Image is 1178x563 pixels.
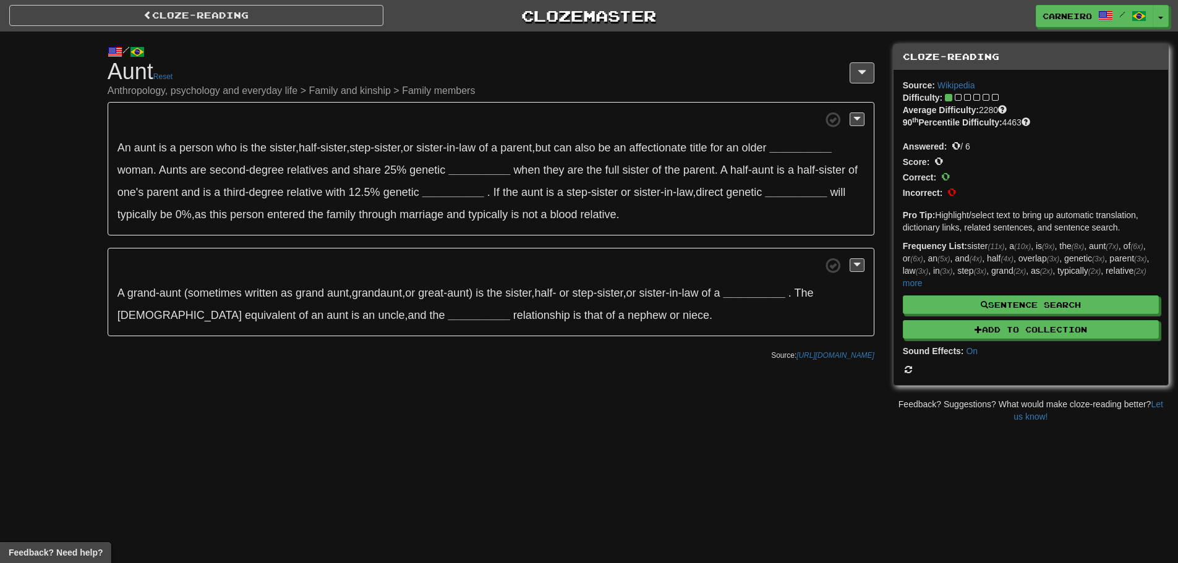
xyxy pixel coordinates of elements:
em: (2x) [1133,267,1146,276]
span: Carneiro [1043,11,1092,22]
strong: 90 Percentile Difficulty: [903,117,1002,127]
span: 25% [384,164,406,176]
span: person [230,208,264,221]
em: (6x) [1130,242,1143,251]
span: relatives [287,164,328,176]
div: 4463 [903,116,1159,129]
span: not [522,208,537,221]
a: Clozemaster [402,5,776,27]
span: share [353,164,381,176]
span: relative [581,208,617,221]
span: a [714,287,720,299]
span: is [159,142,167,154]
sup: th [912,116,918,124]
strong: __________ [765,186,827,198]
span: Aunts [159,164,187,176]
span: marriage [399,208,443,221]
span: Open feedback widget [9,546,103,559]
span: half-sister [797,164,845,176]
span: . [487,186,490,198]
div: 2280 [903,104,1159,116]
em: (7x) [1106,242,1118,251]
div: Feedback? Suggestions? What would make cloze-reading better? [893,398,1169,423]
strong: Score: [903,157,930,167]
strong: Average Difficulty: [903,105,979,115]
span: and [331,164,350,176]
span: a [788,164,794,176]
span: an [614,142,626,154]
span: person [179,142,213,154]
span: of [848,164,858,176]
em: (3x) [1134,255,1146,263]
span: is [203,186,211,198]
em: (9x) [1042,242,1054,251]
span: also [574,142,595,154]
span: A [117,287,124,299]
p: Highlight/select text to bring up automatic translation, dictionary links, related sentences, and... [903,209,1159,234]
span: half-aunt [730,164,774,176]
button: Add to Collection [903,320,1159,339]
span: this [210,208,227,221]
span: is [511,208,519,221]
span: . [513,309,712,321]
strong: Correct: [903,172,936,182]
small: Anthropology, psychology and everyday life > Family and kinship > Family members [108,86,874,96]
em: (11x) [988,242,1004,251]
span: nephew [628,309,667,321]
span: The [794,287,813,299]
span: grand-aunt [127,287,181,299]
em: (5x) [937,255,950,263]
span: 0 [941,169,950,183]
em: (3x) [916,267,928,276]
span: a [540,208,547,221]
span: 0 [934,154,943,167]
div: / [108,44,874,59]
span: of [479,142,488,154]
span: parent [147,186,178,198]
strong: Difficulty: [903,93,943,103]
strong: Answered: [903,142,947,151]
span: the [487,287,502,299]
span: or [670,309,680,321]
span: step-sister [572,287,623,299]
span: of [702,287,711,299]
em: (2x) [1088,267,1101,276]
span: written [245,287,278,299]
a: [URL][DOMAIN_NAME] [796,351,874,360]
span: is [240,142,248,154]
span: An [117,142,131,154]
span: family [327,208,356,221]
span: an [726,142,738,154]
em: (4x) [970,255,982,263]
span: direct [696,186,723,198]
span: woman [117,164,153,176]
span: they [543,164,564,176]
em: (3x) [1092,255,1104,263]
span: are [567,164,583,176]
span: of [299,309,308,321]
span: a [557,186,563,198]
span: affectionate [630,142,687,154]
strong: __________ [422,186,484,198]
span: entered [267,208,305,221]
em: (3x) [940,267,952,276]
span: , . [117,186,846,221]
a: Cloze-Reading [9,5,383,26]
span: with [326,186,346,198]
div: / 6 [903,138,1159,153]
span: genetic [383,186,419,198]
strong: Frequency List: [903,241,967,251]
strong: __________ [448,309,510,321]
span: the [587,164,602,176]
span: genetic [409,164,445,176]
span: a [618,309,625,321]
em: (6x) [910,255,923,263]
span: is [573,309,581,321]
span: is [777,164,785,176]
span: sister [505,287,531,299]
span: [DEMOGRAPHIC_DATA] [117,309,242,321]
strong: __________ [723,287,785,299]
span: relationship [513,309,570,321]
span: step-sister [566,186,618,198]
span: blood [550,208,577,221]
